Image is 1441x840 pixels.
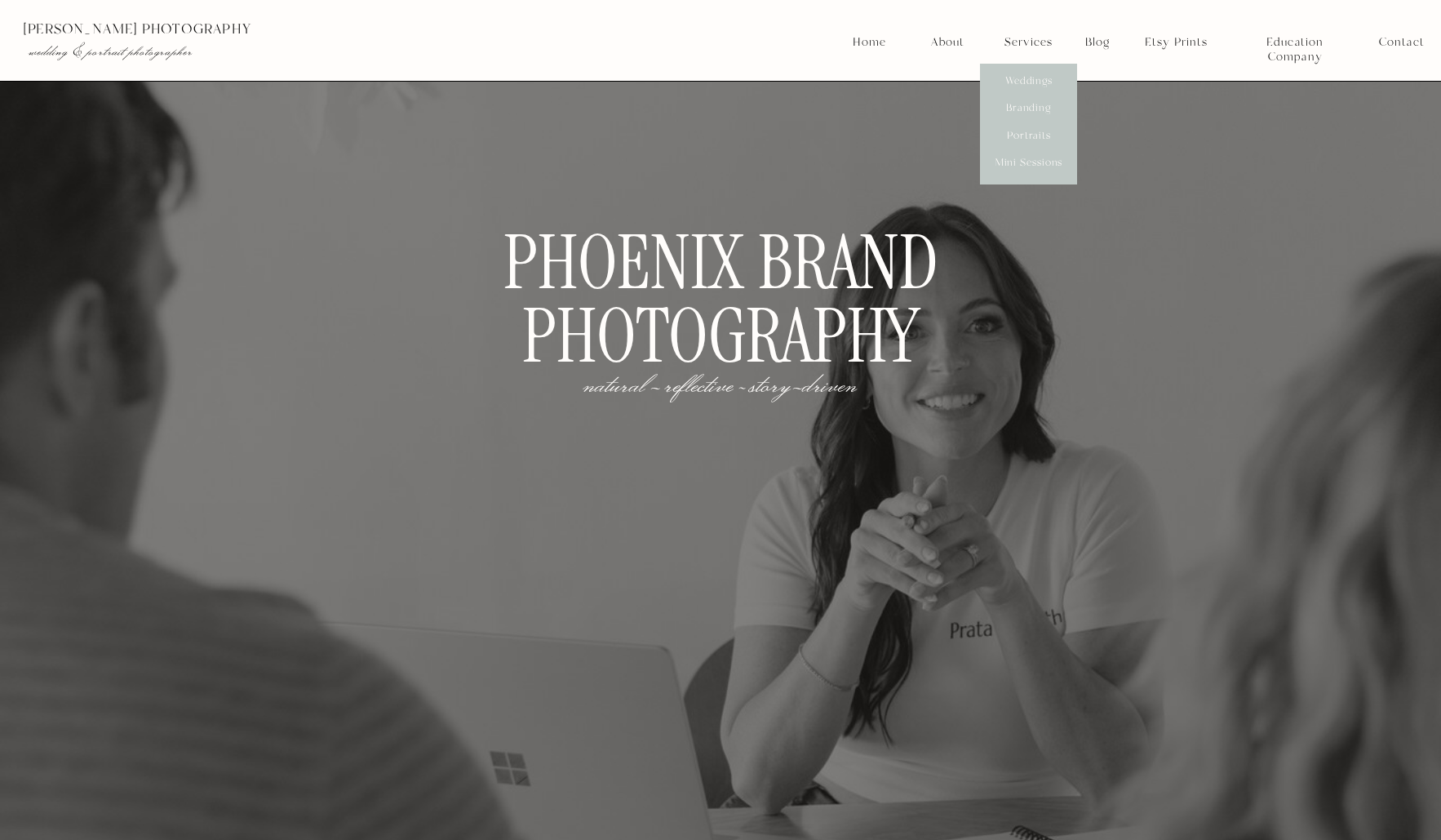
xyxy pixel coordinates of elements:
a: Contact [1379,35,1424,50]
a: Branding [999,101,1059,116]
a: Home [852,35,887,50]
a: Education Company [1239,35,1351,50]
a: About [926,35,968,50]
h1: Phoenix Brand Photography [419,227,1022,381]
a: Portraits [999,129,1059,144]
a: Weddings [999,74,1059,89]
h2: natural - reflective ~ story-driven [559,371,882,395]
a: Etsy Prints [1138,35,1213,50]
p: [PERSON_NAME] photography [23,22,472,37]
a: Services [998,35,1058,50]
a: Blog [1080,35,1115,50]
p: wedding & portrait photographer [29,43,432,60]
a: Mini Sessions [992,156,1065,171]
